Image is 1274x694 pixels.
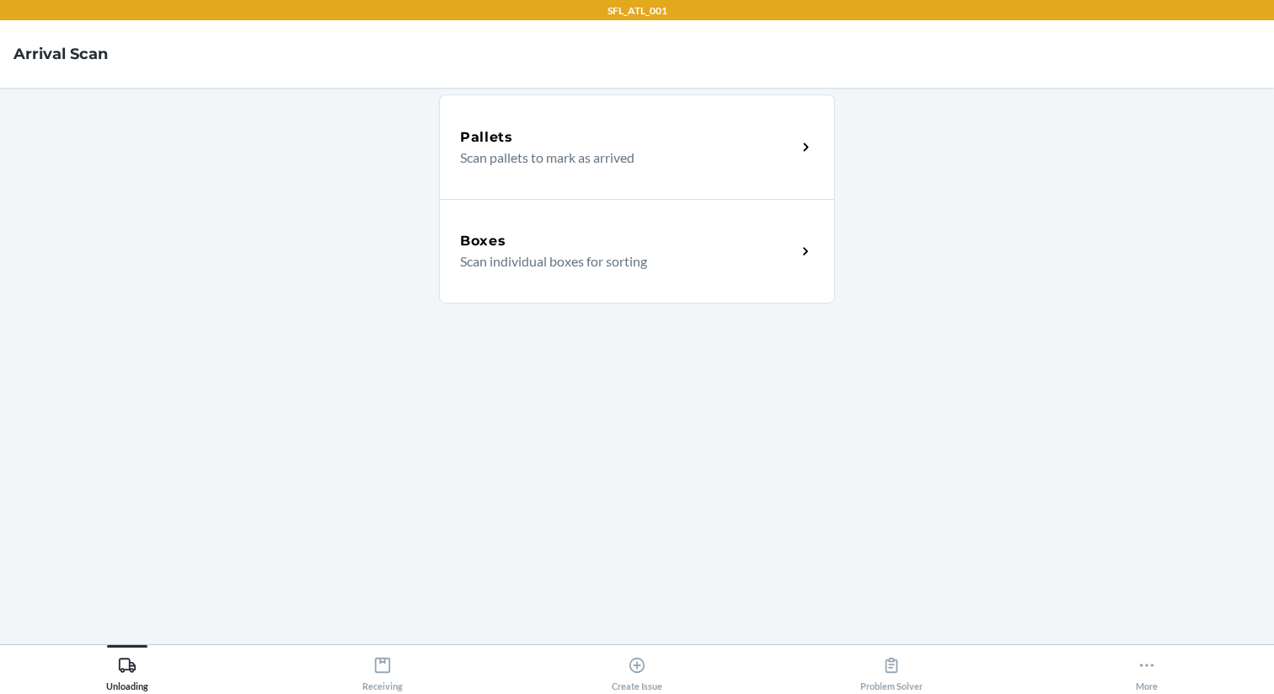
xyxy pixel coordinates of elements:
[460,251,783,272] p: Scan individual boxes for sorting
[612,649,662,691] div: Create Issue
[106,649,148,691] div: Unloading
[1020,645,1274,691] button: More
[460,127,513,148] h5: Pallets
[460,148,783,168] p: Scan pallets to mark as arrived
[860,649,923,691] div: Problem Solver
[13,43,108,65] h4: Arrival Scan
[1136,649,1158,691] div: More
[439,94,835,199] a: PalletsScan pallets to mark as arrived
[764,645,1019,691] button: Problem Solver
[608,3,667,19] p: SFL_ATL_001
[254,645,509,691] button: Receiving
[362,649,403,691] div: Receiving
[510,645,764,691] button: Create Issue
[439,199,835,304] a: BoxesScan individual boxes for sorting
[460,231,506,251] h5: Boxes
